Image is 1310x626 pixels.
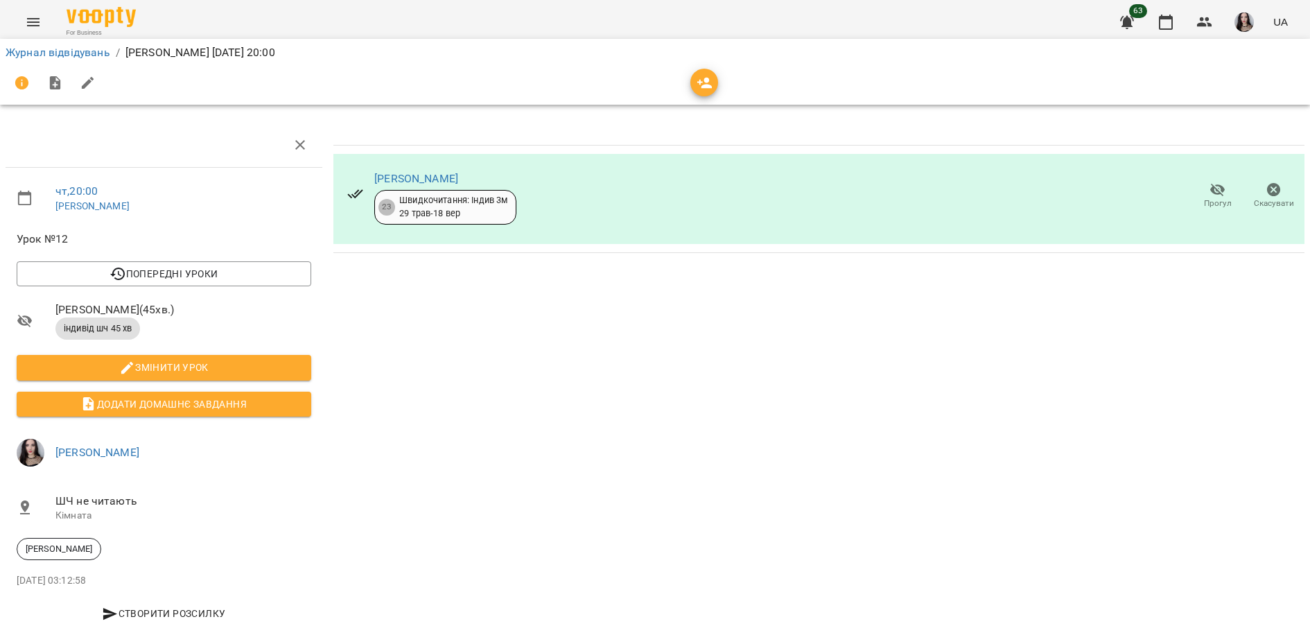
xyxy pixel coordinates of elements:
[55,302,311,318] span: [PERSON_NAME] ( 45 хв. )
[55,493,311,510] span: ШЧ не читають
[67,28,136,37] span: For Business
[17,6,50,39] button: Menu
[125,44,275,61] p: [PERSON_NAME] [DATE] 20:00
[1273,15,1288,29] span: UA
[116,44,120,61] li: /
[399,194,507,220] div: Швидкочитання: Індив 3м 29 трав - 18 вер
[17,261,311,286] button: Попередні уроки
[374,172,458,185] a: [PERSON_NAME]
[1129,4,1147,18] span: 63
[6,46,110,59] a: Журнал відвідувань
[28,266,300,282] span: Попередні уроки
[28,359,300,376] span: Змінити урок
[28,396,300,412] span: Додати домашнє завдання
[1204,198,1232,209] span: Прогул
[17,231,311,247] span: Урок №12
[55,446,139,459] a: [PERSON_NAME]
[378,199,395,216] div: 23
[17,392,311,417] button: Додати домашнє завдання
[1246,177,1302,216] button: Скасувати
[55,322,140,335] span: індивід шч 45 хв
[17,538,101,560] div: [PERSON_NAME]
[17,439,44,467] img: 23d2127efeede578f11da5c146792859.jpg
[1189,177,1246,216] button: Прогул
[17,543,101,555] span: [PERSON_NAME]
[67,7,136,27] img: Voopty Logo
[1234,12,1254,32] img: 23d2127efeede578f11da5c146792859.jpg
[22,605,306,622] span: Створити розсилку
[55,200,130,211] a: [PERSON_NAME]
[17,355,311,380] button: Змінити урок
[55,509,311,523] p: Кімната
[1268,9,1293,35] button: UA
[17,601,311,626] button: Створити розсилку
[1254,198,1294,209] span: Скасувати
[17,574,311,588] p: [DATE] 03:12:58
[55,184,98,198] a: чт , 20:00
[6,44,1304,61] nav: breadcrumb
